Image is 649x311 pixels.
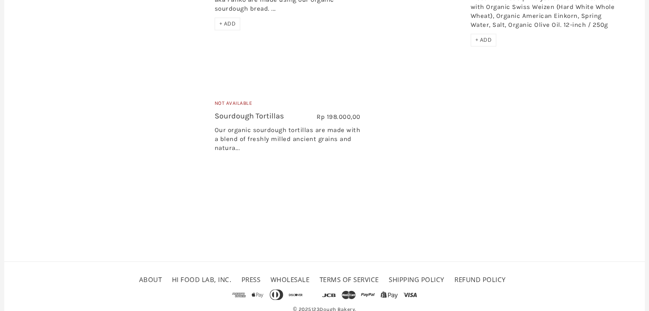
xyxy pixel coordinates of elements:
[475,36,492,43] span: + ADD
[389,275,445,284] a: Shipping Policy
[172,275,232,284] a: HI FOOD LAB, INC.
[137,272,512,287] ul: Secondary
[219,20,236,27] span: + ADD
[317,113,361,121] span: Rp 198.000,00
[139,275,162,284] a: About
[242,275,261,284] a: Press
[215,126,361,157] div: Our organic sourdough tortillas are made with a blend of freshly milled ancient grains and natura...
[271,275,310,284] a: Wholesale
[471,34,497,46] div: + ADD
[117,68,208,189] a: Sourdough Tortillas
[215,111,284,121] a: Sourdough Tortillas
[215,99,361,111] div: Not Available
[320,275,379,284] a: Terms of service
[215,17,241,30] div: + ADD
[454,275,506,284] a: Refund policy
